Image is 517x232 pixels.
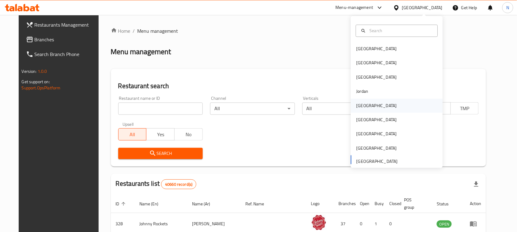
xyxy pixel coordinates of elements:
div: Total records count [161,179,196,189]
h2: Restaurants list [116,179,197,189]
input: Search for restaurant name or ID.. [118,103,203,115]
div: [GEOGRAPHIC_DATA] [357,46,397,52]
a: Search Branch Phone [21,47,105,62]
div: [GEOGRAPHIC_DATA] [357,74,397,80]
span: Version: [22,67,37,75]
span: OPEN [437,221,452,228]
div: Menu-management [336,4,373,11]
a: Branches [21,32,105,47]
th: Branches [334,194,355,213]
span: No [177,130,200,139]
span: Yes [149,130,172,139]
nav: breadcrumb [111,27,486,35]
button: All [118,128,147,140]
span: POS group [404,196,425,211]
div: [GEOGRAPHIC_DATA] [357,117,397,123]
span: Get support on: [22,78,50,86]
button: TMP [451,102,479,114]
span: 1.0.0 [38,67,47,75]
span: Search [123,150,198,157]
h2: Menu management [111,47,171,57]
h2: Restaurant search [118,81,479,91]
th: Action [465,194,486,213]
span: TMP [453,104,477,113]
li: / [133,27,135,35]
span: All [121,130,144,139]
button: Search [118,148,203,159]
input: Search [367,27,434,34]
div: OPEN [437,220,452,228]
span: Restaurants Management [35,21,100,28]
button: Yes [146,128,175,140]
span: Search Branch Phone [35,51,100,58]
th: Closed [385,194,399,213]
label: Upsell [123,122,134,126]
div: Export file [469,177,484,192]
div: [GEOGRAPHIC_DATA] [402,4,443,11]
div: [GEOGRAPHIC_DATA] [357,145,397,152]
span: Branches [35,36,100,43]
th: Open [355,194,370,213]
span: Status [437,200,457,208]
a: Restaurants Management [21,17,105,32]
div: [GEOGRAPHIC_DATA] [357,60,397,66]
img: Johnny Rockets [311,215,326,230]
span: N [506,4,509,11]
span: Ref. Name [245,200,272,208]
button: No [174,128,203,140]
div: Menu [470,220,481,227]
div: [GEOGRAPHIC_DATA] [357,102,397,109]
th: Logo [306,194,334,213]
span: ID [116,200,127,208]
div: All [302,103,387,115]
div: All [210,103,295,115]
span: Name (Ar) [192,200,218,208]
span: Menu management [138,27,178,35]
div: Jordan [357,88,368,95]
a: Home [111,27,130,35]
span: 40660 record(s) [161,181,196,187]
a: Support.OpsPlatform [22,84,61,92]
th: Busy [370,194,385,213]
div: [GEOGRAPHIC_DATA] [357,131,397,137]
span: Name (En) [140,200,167,208]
